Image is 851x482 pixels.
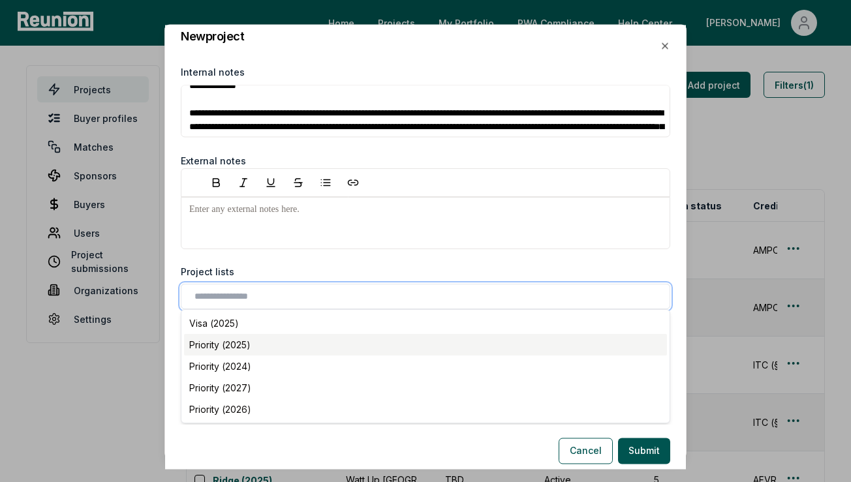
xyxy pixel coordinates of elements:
[181,67,245,78] label: Internal notes
[184,335,667,356] div: Priority (2025)
[181,156,246,167] label: External notes
[181,31,245,42] h2: New project
[184,356,667,378] div: Priority (2024)
[184,378,667,399] div: Priority (2027)
[184,399,667,421] div: Priority (2026)
[559,438,613,464] button: Cancel
[181,265,234,279] label: Project lists
[184,313,667,335] div: Visa (2025)
[181,310,670,424] div: Suggestions
[618,438,670,464] button: Submit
